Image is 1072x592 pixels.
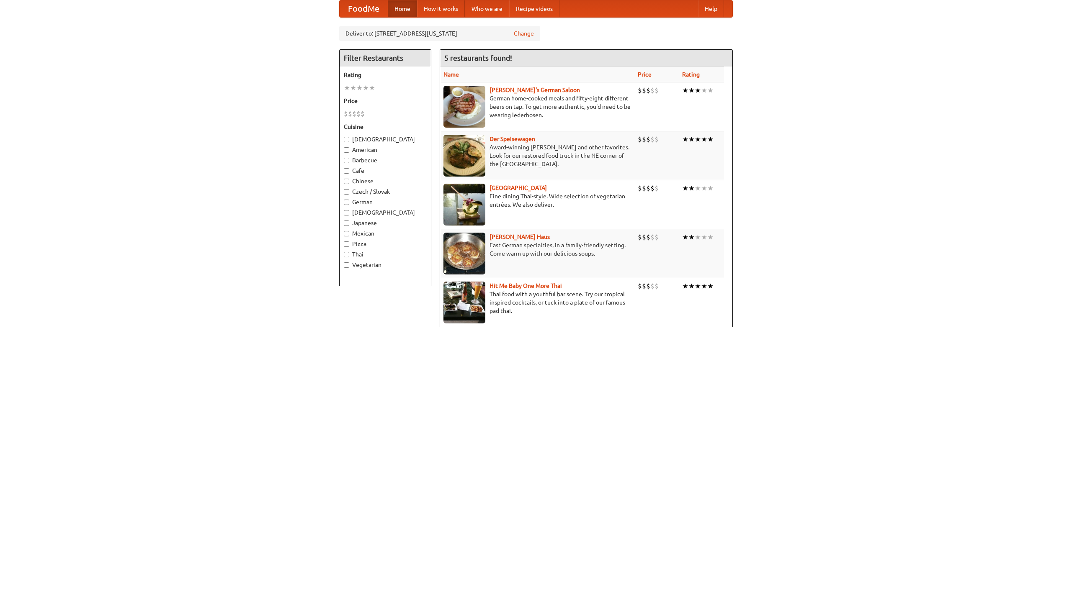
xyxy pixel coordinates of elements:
input: Chinese [344,179,349,184]
p: German home-cooked meals and fifty-eight different beers on tap. To get more authentic, you'd nee... [443,94,631,119]
h5: Price [344,97,427,105]
img: esthers.jpg [443,86,485,128]
li: $ [361,109,365,118]
li: ★ [350,83,356,92]
input: Japanese [344,220,349,226]
a: Der Speisewagen [490,136,535,142]
li: $ [348,109,352,118]
h5: Cuisine [344,123,427,131]
input: [DEMOGRAPHIC_DATA] [344,137,349,142]
li: $ [638,184,642,193]
label: German [344,198,427,206]
label: [DEMOGRAPHIC_DATA] [344,135,427,144]
input: Czech / Slovak [344,189,349,195]
li: ★ [369,83,375,92]
li: $ [642,86,646,95]
li: ★ [707,184,714,193]
li: ★ [356,83,363,92]
li: ★ [707,86,714,95]
li: $ [650,184,655,193]
a: Change [514,29,534,38]
p: Fine dining Thai-style. Wide selection of vegetarian entrées. We also deliver. [443,192,631,209]
img: satay.jpg [443,184,485,226]
li: ★ [682,233,688,242]
li: $ [356,109,361,118]
li: $ [650,86,655,95]
a: Name [443,71,459,78]
img: speisewagen.jpg [443,135,485,177]
li: $ [642,184,646,193]
li: ★ [695,135,701,144]
li: $ [638,86,642,95]
a: [PERSON_NAME]'s German Saloon [490,87,580,93]
li: ★ [695,282,701,291]
li: ★ [682,282,688,291]
input: American [344,147,349,153]
li: ★ [707,282,714,291]
a: How it works [417,0,465,17]
label: [DEMOGRAPHIC_DATA] [344,208,427,217]
input: Barbecue [344,158,349,163]
ng-pluralize: 5 restaurants found! [444,54,512,62]
a: Hit Me Baby One More Thai [490,282,562,289]
a: Recipe videos [509,0,559,17]
a: FoodMe [340,0,388,17]
li: $ [642,135,646,144]
li: ★ [688,233,695,242]
li: ★ [363,83,369,92]
h4: Filter Restaurants [340,50,431,67]
a: Home [388,0,417,17]
label: Thai [344,250,427,259]
li: $ [638,135,642,144]
div: Deliver to: [STREET_ADDRESS][US_STATE] [339,26,540,41]
label: Pizza [344,240,427,248]
h5: Rating [344,71,427,79]
li: $ [642,282,646,291]
li: ★ [707,233,714,242]
li: ★ [701,86,707,95]
label: Chinese [344,177,427,185]
li: ★ [688,135,695,144]
li: $ [646,86,650,95]
li: $ [638,282,642,291]
label: Mexican [344,229,427,238]
label: American [344,146,427,154]
a: Help [698,0,724,17]
li: $ [650,233,655,242]
li: $ [655,233,659,242]
li: ★ [701,135,707,144]
input: German [344,200,349,205]
li: ★ [688,282,695,291]
li: $ [646,184,650,193]
li: ★ [695,86,701,95]
li: $ [650,135,655,144]
li: ★ [682,86,688,95]
p: Award-winning [PERSON_NAME] and other favorites. Look for our restored food truck in the NE corne... [443,143,631,168]
li: $ [655,135,659,144]
p: Thai food with a youthful bar scene. Try our tropical inspired cocktails, or tuck into a plate of... [443,290,631,315]
li: ★ [682,184,688,193]
input: Cafe [344,168,349,174]
a: [PERSON_NAME] Haus [490,233,550,240]
li: $ [655,86,659,95]
li: ★ [682,135,688,144]
li: ★ [707,135,714,144]
a: Who we are [465,0,509,17]
label: Japanese [344,219,427,227]
li: ★ [688,184,695,193]
li: ★ [695,184,701,193]
input: Vegetarian [344,262,349,268]
li: ★ [701,233,707,242]
img: babythai.jpg [443,282,485,323]
li: $ [646,135,650,144]
input: Mexican [344,231,349,236]
li: $ [352,109,356,118]
p: East German specialties, in a family-friendly setting. Come warm up with our delicious soups. [443,241,631,258]
li: $ [655,184,659,193]
a: [GEOGRAPHIC_DATA] [490,185,547,191]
